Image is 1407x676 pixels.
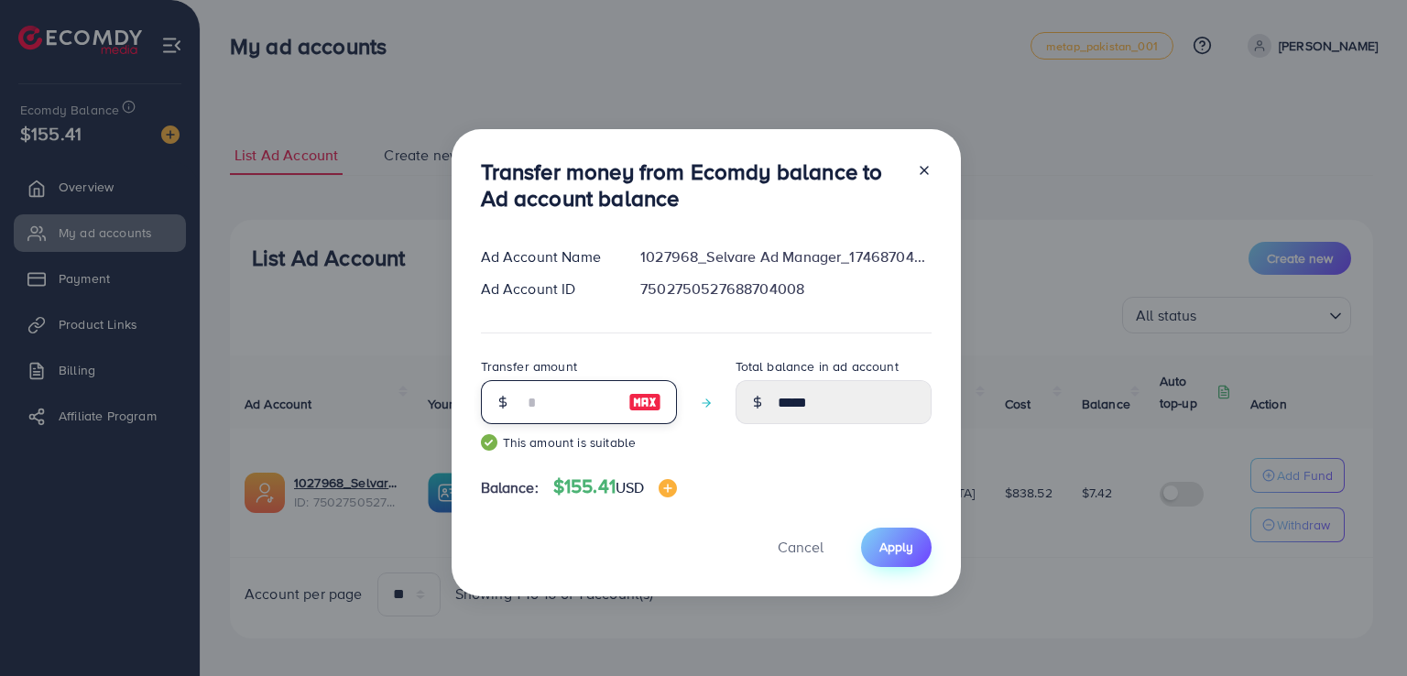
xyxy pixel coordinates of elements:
[861,528,932,567] button: Apply
[481,477,539,498] span: Balance:
[466,246,627,267] div: Ad Account Name
[481,158,902,212] h3: Transfer money from Ecomdy balance to Ad account balance
[466,278,627,300] div: Ad Account ID
[1329,594,1393,662] iframe: Chat
[628,391,661,413] img: image
[481,433,677,452] small: This amount is suitable
[879,538,913,556] span: Apply
[626,246,945,267] div: 1027968_Selvare Ad Manager_1746870428166
[659,479,677,497] img: image
[755,528,846,567] button: Cancel
[736,357,899,376] label: Total balance in ad account
[616,477,644,497] span: USD
[553,475,678,498] h4: $155.41
[626,278,945,300] div: 7502750527688704008
[481,434,497,451] img: guide
[778,537,823,557] span: Cancel
[481,357,577,376] label: Transfer amount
